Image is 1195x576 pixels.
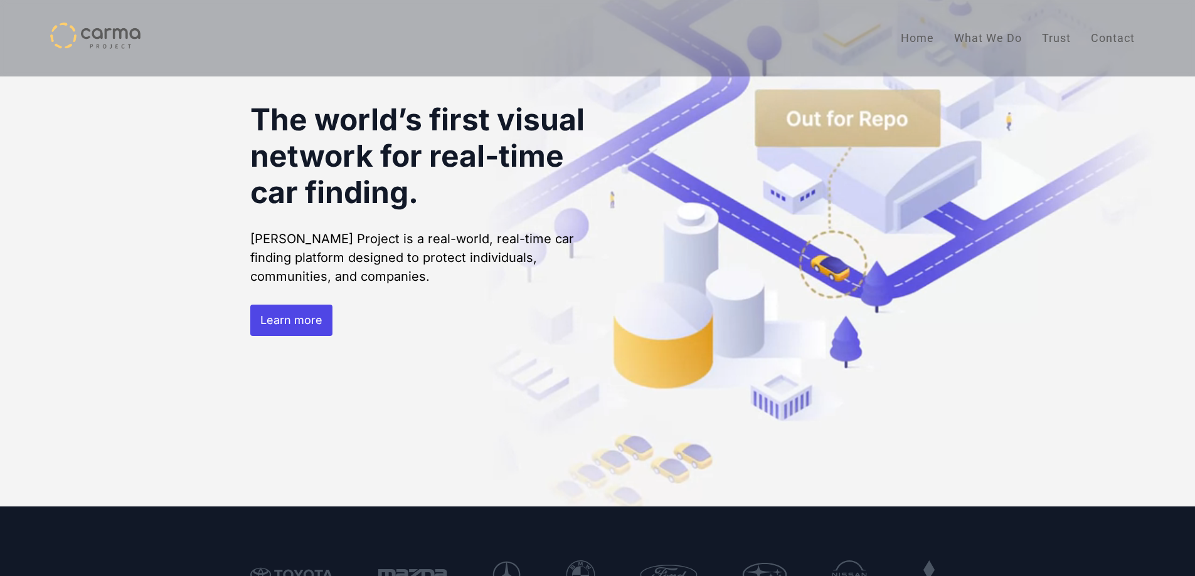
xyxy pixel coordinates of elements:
[250,305,332,336] a: Learn more
[50,23,141,49] a: home
[250,229,589,286] p: [PERSON_NAME] Project is a real-world, real-time car finding platform designed to protect individ...
[944,23,1032,54] a: What We Do
[1081,23,1145,54] a: Contact
[891,23,944,54] a: Home
[250,102,589,211] h1: The world’s first visual network for real-time car finding.
[1032,23,1081,54] a: Trust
